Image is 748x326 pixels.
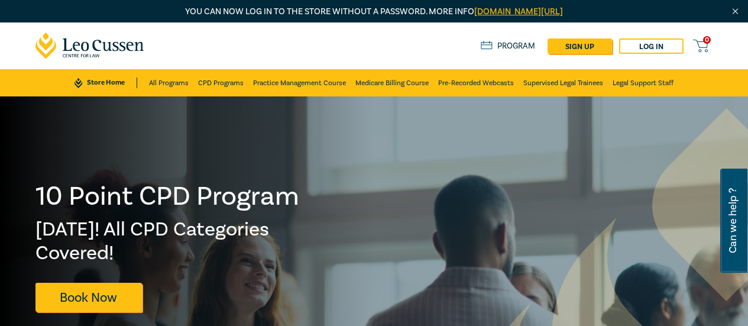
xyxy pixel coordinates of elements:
[35,5,713,18] p: You can now log in to the store without a password. More info
[613,69,673,96] a: Legal Support Staff
[253,69,346,96] a: Practice Management Course
[438,69,514,96] a: Pre-Recorded Webcasts
[727,176,739,266] span: Can we help ?
[35,283,142,312] a: Book Now
[548,38,612,54] a: sign up
[35,181,300,212] h1: 10 Point CPD Program
[198,69,244,96] a: CPD Programs
[355,69,429,96] a: Medicare Billing Course
[35,218,300,265] h2: [DATE]! All CPD Categories Covered!
[149,69,189,96] a: All Programs
[481,41,536,51] a: Program
[523,69,603,96] a: Supervised Legal Trainees
[730,7,740,17] img: Close
[75,78,137,88] a: Store Home
[703,36,711,44] span: 0
[619,38,684,54] a: Log in
[474,6,563,17] a: [DOMAIN_NAME][URL]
